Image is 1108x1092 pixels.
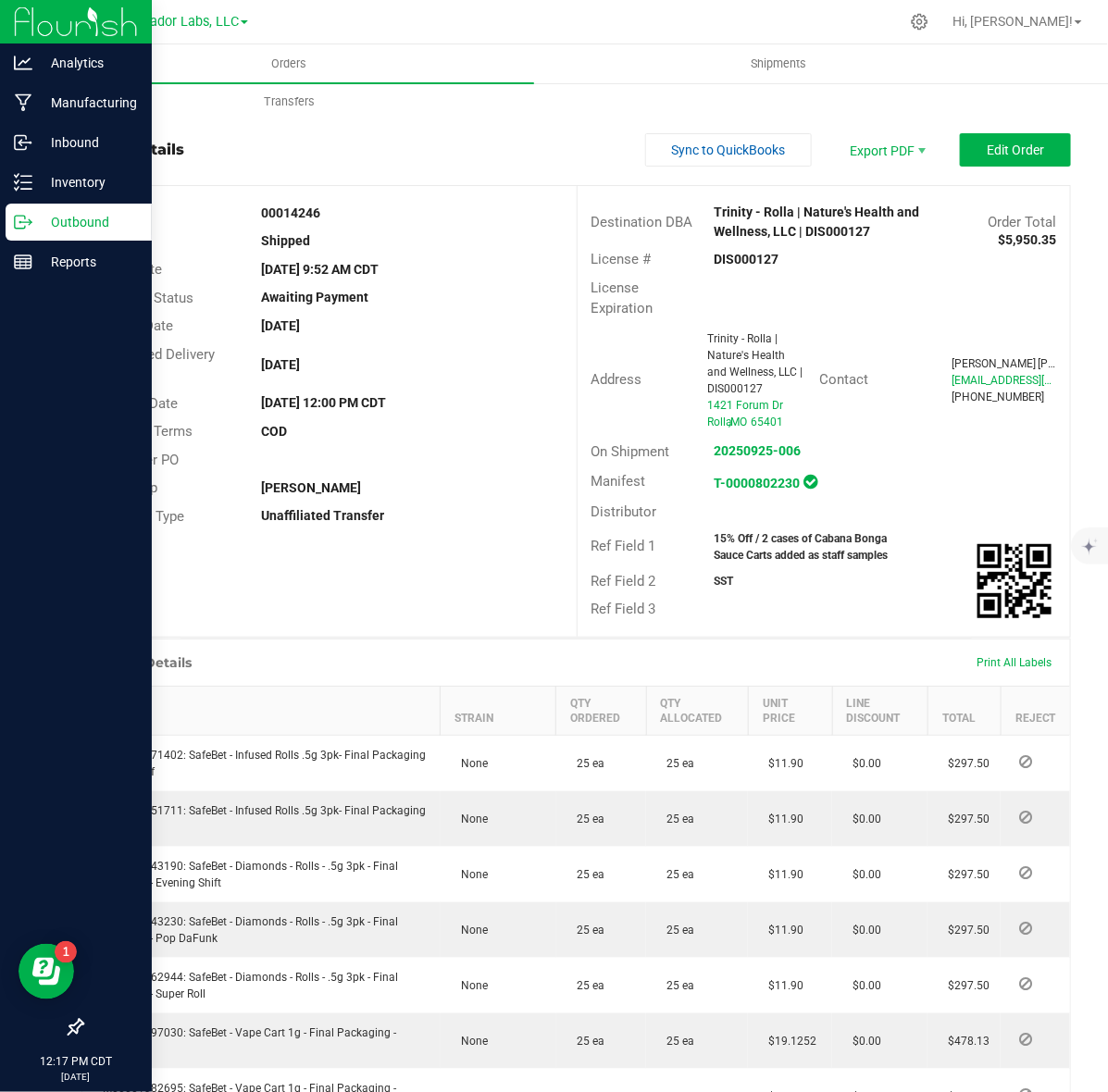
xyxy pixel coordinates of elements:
[843,868,881,881] span: $0.00
[591,573,656,589] span: Ref Field 2
[804,472,818,491] span: In Sync
[939,813,990,825] span: $297.50
[239,93,340,110] span: Transfers
[591,503,657,520] span: Distributor
[567,813,604,825] span: 25 ea
[441,686,556,735] th: Strain
[759,868,803,881] span: $11.90
[19,944,74,999] iframe: Resource center
[94,860,399,889] span: M00002243190: SafeBet - Diamonds - Rolls - .5g 3pk - Final Packaging - Evening Shift
[977,544,1052,618] qrcode: 00014246
[261,290,368,304] strong: Awaiting Payment
[32,52,143,74] p: Analytics
[939,924,990,937] span: $297.50
[567,1035,604,1048] span: 25 ea
[657,1035,694,1048] span: 25 ea
[452,757,488,770] span: None
[96,346,215,384] span: Requested Delivery Date
[94,915,399,945] span: M00002243230: SafeBet - Diamonds - Rolls - .5g 3pk - Final Packaging - Pop DaFunk
[534,44,1024,83] a: Shipments
[94,804,427,834] span: M00002251711: SafeBet - Infused Rolls .5g 3pk- Final Packaging - Bank Roll
[55,941,77,963] iframe: Resource center unread badge
[1012,756,1040,767] span: Reject Inventory
[32,171,143,193] p: Inventory
[591,473,646,490] span: Manifest
[1012,978,1040,989] span: Reject Inventory
[1012,923,1040,934] span: Reject Inventory
[759,1035,816,1048] span: $19.1252
[927,686,1001,735] th: Total
[567,924,604,937] span: 25 ea
[452,813,488,825] span: None
[843,1035,881,1048] span: $0.00
[843,924,881,937] span: $0.00
[672,143,786,157] span: Sync to QuickBooks
[591,371,642,388] span: Address
[14,54,32,72] inline-svg: Analytics
[952,391,1044,403] span: [PHONE_NUMBER]
[939,979,990,992] span: $297.50
[94,971,399,1000] span: M00002262944: SafeBet - Diamonds - Rolls - .5g 3pk - Final Packaging - Super Roll
[715,252,779,267] strong: DIS000127
[977,544,1052,618] img: Scan me!
[452,868,488,881] span: None
[998,232,1056,247] strong: $5,950.35
[261,508,384,523] strong: Unaffiliated Transfer
[261,480,361,495] strong: [PERSON_NAME]
[759,813,803,825] span: $11.90
[715,205,920,239] strong: Trinity - Rolla | Nature's Health and Wellness, LLC | DIS000127
[751,416,783,428] span: 65401
[645,133,812,167] button: Sync to QuickBooks
[94,749,427,778] span: M00002171402: SafeBet - Infused Rolls .5g 3pk- Final Packaging - Super Goof
[567,757,604,770] span: 25 ea
[748,686,832,735] th: Unit Price
[657,924,694,937] span: 25 ea
[452,1035,488,1048] span: None
[14,213,32,231] inline-svg: Outbound
[715,443,802,458] a: 20250925-006
[830,133,941,167] li: Export PDF
[939,868,990,881] span: $297.50
[83,686,441,735] th: Item
[130,14,239,30] span: Curador Labs, LLC
[32,251,143,273] p: Reports
[261,357,300,372] strong: [DATE]
[14,93,32,112] inline-svg: Manufacturing
[44,82,534,121] a: Transfers
[707,416,732,428] span: Rolla
[261,262,379,277] strong: [DATE] 9:52 AM CDT
[657,868,694,881] span: 25 ea
[759,924,803,937] span: $11.90
[14,253,32,271] inline-svg: Reports
[730,416,747,428] span: MO
[727,56,832,72] span: Shipments
[657,813,694,825] span: 25 ea
[988,214,1056,230] span: Order Total
[728,416,730,428] span: ,
[1012,812,1040,823] span: Reject Inventory
[567,868,604,881] span: 25 ea
[452,979,488,992] span: None
[646,686,748,735] th: Qty Allocated
[94,1026,397,1056] span: M00001297030: SafeBet - Vape Cart 1g - Final Packaging - Chemdawg
[707,332,803,395] span: Trinity - Rolla | Nature's Health and Wellness, LLC | DIS000127
[843,979,881,992] span: $0.00
[261,205,320,220] strong: 00014246
[14,173,32,192] inline-svg: Inventory
[843,757,881,770] span: $0.00
[715,575,734,588] strong: SST
[819,371,868,388] span: Contact
[556,686,646,735] th: Qty Ordered
[657,979,694,992] span: 25 ea
[715,532,889,562] strong: 15% Off / 2 cases of Cabana Bonga Sauce Carts added as staff samples
[977,656,1052,669] span: Print All Labels
[908,13,931,31] div: Manage settings
[952,357,1036,370] span: [PERSON_NAME]
[1012,1034,1040,1045] span: Reject Inventory
[591,214,693,230] span: Destination DBA
[657,757,694,770] span: 25 ea
[32,131,143,154] p: Inbound
[261,233,310,248] strong: Shipped
[715,476,801,490] a: T-0000802230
